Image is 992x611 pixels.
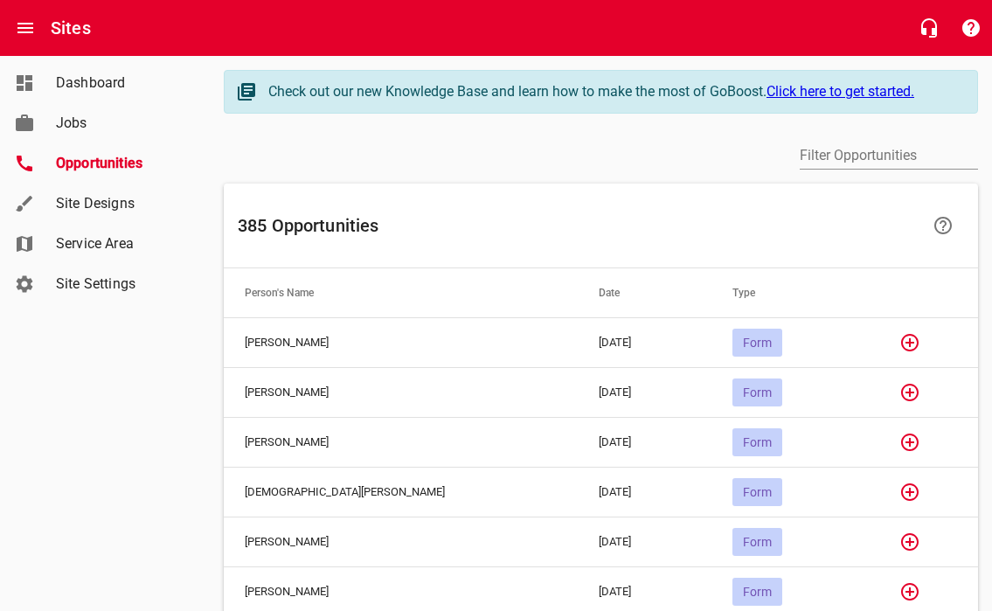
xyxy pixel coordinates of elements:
div: Form [732,578,782,606]
div: Form [732,329,782,357]
div: Form [732,528,782,556]
span: Dashboard [56,73,189,94]
th: Person's Name [224,268,578,317]
td: [PERSON_NAME] [224,517,578,566]
button: Live Chat [908,7,950,49]
div: Form [732,428,782,456]
input: Filter by author or content. [800,142,978,170]
th: Type [711,268,868,317]
span: Site Settings [56,274,189,295]
span: Service Area [56,233,189,254]
td: [PERSON_NAME] [224,317,578,367]
span: Form [732,336,782,350]
h6: 385 Opportunities [238,212,919,240]
td: [DATE] [578,467,711,517]
div: Check out our new Knowledge Base and learn how to make the most of GoBoost. [268,81,960,102]
h6: Sites [51,14,91,42]
span: Form [732,385,782,399]
a: Click here to get started. [767,83,914,100]
span: Form [732,485,782,499]
a: Learn more about your Opportunities [922,205,964,246]
td: [DATE] [578,367,711,417]
span: Form [732,535,782,549]
div: Form [732,378,782,406]
td: [DATE] [578,417,711,467]
td: [DATE] [578,317,711,367]
th: Date [578,268,711,317]
span: Form [732,435,782,449]
span: Form [732,585,782,599]
button: Support Portal [950,7,992,49]
span: Site Designs [56,193,189,214]
td: [PERSON_NAME] [224,367,578,417]
td: [PERSON_NAME] [224,417,578,467]
td: [DEMOGRAPHIC_DATA][PERSON_NAME] [224,467,578,517]
span: Jobs [56,113,189,134]
button: Open drawer [4,7,46,49]
td: [DATE] [578,517,711,566]
span: Opportunities [56,153,189,174]
div: Form [732,478,782,506]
